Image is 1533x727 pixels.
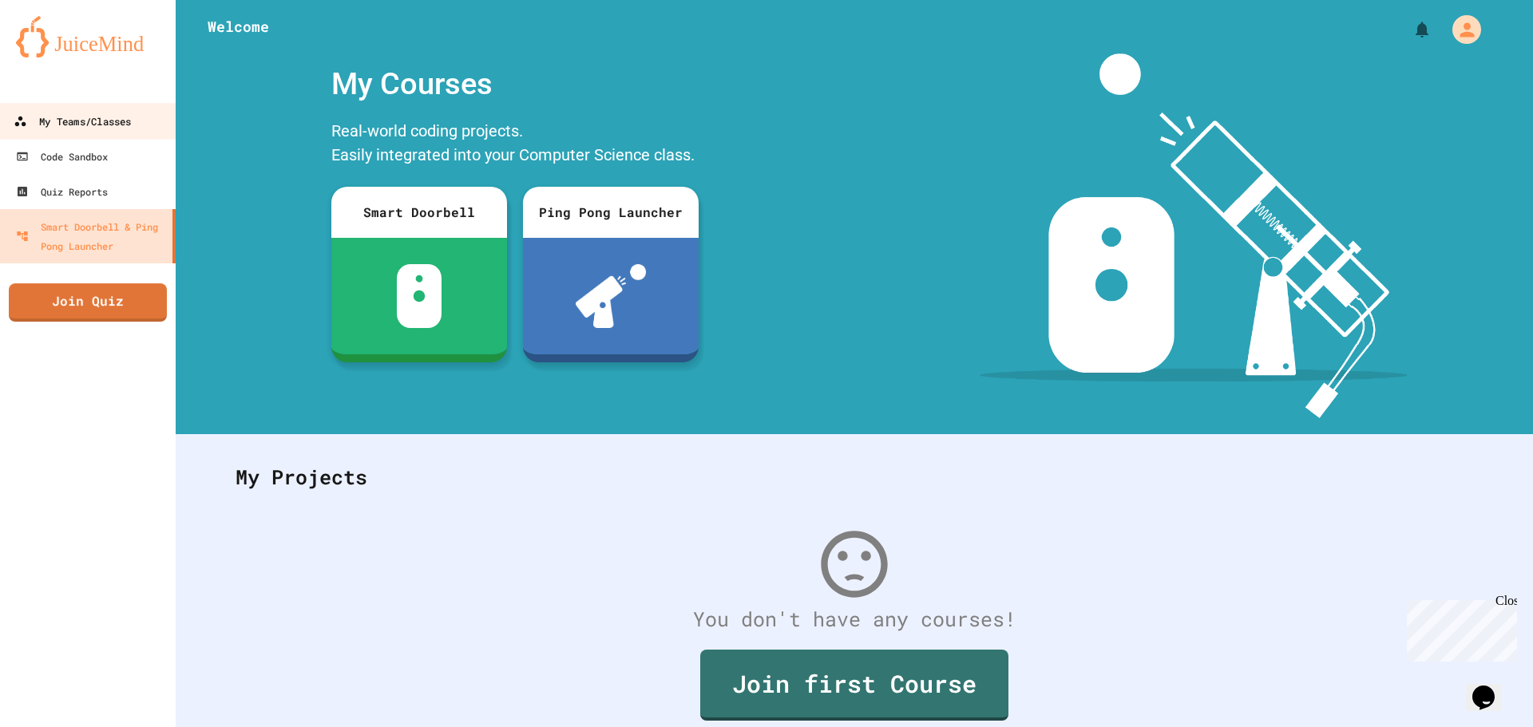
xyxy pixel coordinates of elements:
[700,650,1008,721] a: Join first Course
[1400,594,1517,662] iframe: chat widget
[331,187,507,238] div: Smart Doorbell
[16,217,166,255] div: Smart Doorbell & Ping Pong Launcher
[323,115,707,175] div: Real-world coding projects. Easily integrated into your Computer Science class.
[1436,11,1485,48] div: My Account
[523,187,699,238] div: Ping Pong Launcher
[16,147,108,166] div: Code Sandbox
[980,53,1408,418] img: banner-image-my-projects.png
[220,604,1489,634] div: You don't have any courses!
[6,6,110,101] div: Chat with us now!Close
[14,112,131,132] div: My Teams/Classes
[220,446,1489,508] div: My Projects
[1466,663,1517,711] iframe: chat widget
[9,283,167,322] a: Join Quiz
[397,264,442,328] img: sdb-white.svg
[16,182,108,201] div: Quiz Reports
[576,264,647,328] img: ppl-with-ball.png
[323,53,707,115] div: My Courses
[1383,16,1436,43] div: My Notifications
[16,16,160,57] img: logo-orange.svg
